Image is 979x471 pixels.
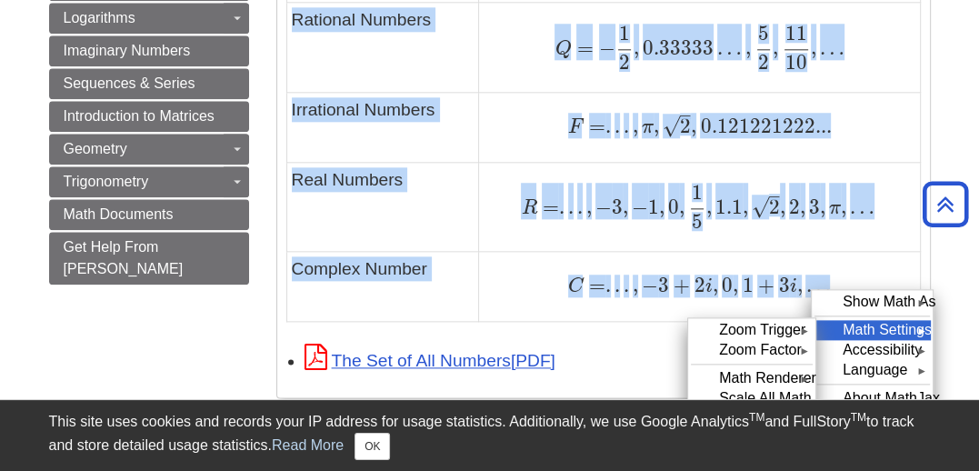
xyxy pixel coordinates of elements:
div: Language [814,360,931,380]
span: ► [799,370,810,386]
div: Accessibility [814,340,931,360]
a: Read More [272,437,344,453]
div: Show Math As [814,292,931,312]
sup: TM [851,411,866,424]
sup: TM [749,411,764,424]
span: ► [799,342,810,357]
button: Close [355,433,390,460]
span: ► [916,342,927,357]
div: This site uses cookies and records your IP address for usage statistics. Additionally, we use Goo... [49,411,931,460]
div: About MathJax [814,388,931,408]
div: Scale All Math ... [690,388,814,408]
div: Math Renderer [690,368,814,388]
span: ► [799,322,810,337]
span: ► [916,322,927,337]
div: Math Settings [814,320,931,340]
div: Zoom Trigger [690,320,814,340]
div: Zoom Factor [690,340,814,360]
span: ► [916,362,927,377]
span: ► [916,294,927,309]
